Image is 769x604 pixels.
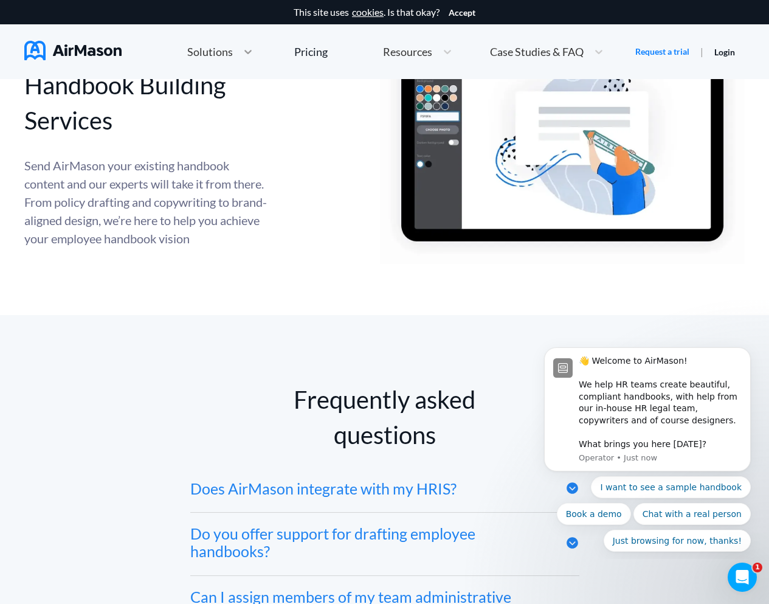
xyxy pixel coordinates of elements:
[352,7,384,18] a: cookies
[753,563,762,572] span: 1
[383,46,432,57] span: Resources
[24,156,271,248] div: Send AirMason your existing handbook content and our experts will take it from there. From policy...
[635,46,689,58] a: Request a trial
[294,46,328,57] div: Pricing
[187,46,233,57] span: Solutions
[190,525,547,560] div: Do you offer support for drafting employee handbooks?
[380,13,745,264] img: handbook editor
[294,41,328,63] a: Pricing
[700,46,703,57] span: |
[714,47,735,57] a: Login
[288,382,482,453] div: Frequently asked questions
[24,32,271,138] div: White-Glove Employee Handbook Building Services
[449,8,475,18] button: Accept cookies
[526,336,769,559] iframe: Intercom notifications message
[24,41,122,60] img: AirMason Logo
[728,563,757,592] iframe: Intercom live chat
[190,480,457,498] div: Does AirMason integrate with my HRIS?
[490,46,584,57] span: Case Studies & FAQ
